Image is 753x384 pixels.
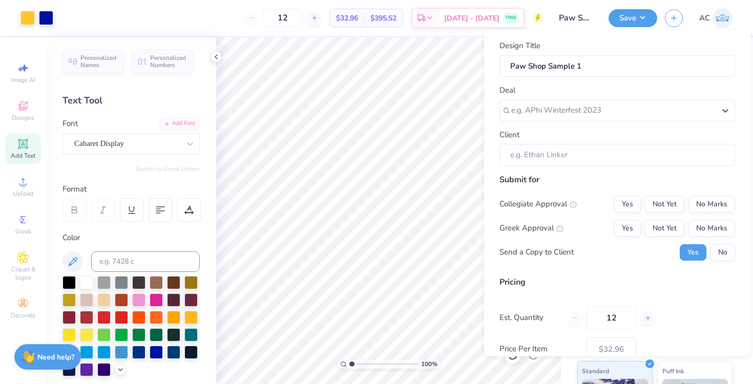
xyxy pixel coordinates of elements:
[150,54,186,69] span: Personalized Numbers
[499,312,560,324] label: Est. Quantity
[37,352,74,362] strong: Need help?
[136,165,200,173] button: Switch to Greek Letters
[699,8,733,28] a: AC
[587,306,636,329] input: – –
[499,222,563,234] div: Greek Approval
[91,251,200,272] input: e.g. 7428 c
[688,220,735,236] button: No Marks
[662,366,684,376] span: Puff Ink
[13,189,33,198] span: Upload
[11,152,35,160] span: Add Text
[713,8,733,28] img: Alina Cote
[609,9,657,27] button: Save
[506,14,516,22] span: FREE
[499,84,515,96] label: Deal
[263,9,303,27] input: – –
[499,40,540,52] label: Design Title
[370,13,396,24] span: $395.52
[699,12,710,24] span: AC
[62,118,78,130] label: Font
[11,311,35,319] span: Decorate
[5,265,41,282] span: Clipart & logos
[499,246,574,258] div: Send a Copy to Client
[499,198,577,210] div: Collegiate Approval
[499,275,735,288] div: Pricing
[499,144,735,166] input: e.g. Ethan Linker
[551,8,601,28] input: Untitled Design
[444,13,499,24] span: [DATE] - [DATE]
[15,227,31,236] span: Greek
[645,220,684,236] button: Not Yet
[159,118,200,130] div: Add Font
[62,183,201,195] div: Format
[80,54,117,69] span: Personalized Names
[645,196,684,212] button: Not Yet
[680,244,706,260] button: Yes
[499,173,735,185] div: Submit for
[336,13,358,24] span: $32.96
[582,366,609,376] span: Standard
[710,244,735,260] button: No
[12,114,34,122] span: Designs
[62,232,200,244] div: Color
[499,343,579,355] label: Price Per Item
[421,359,437,369] span: 100 %
[62,94,200,108] div: Text Tool
[614,196,641,212] button: Yes
[688,196,735,212] button: No Marks
[614,220,641,236] button: Yes
[499,129,519,140] label: Client
[11,76,35,84] span: Image AI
